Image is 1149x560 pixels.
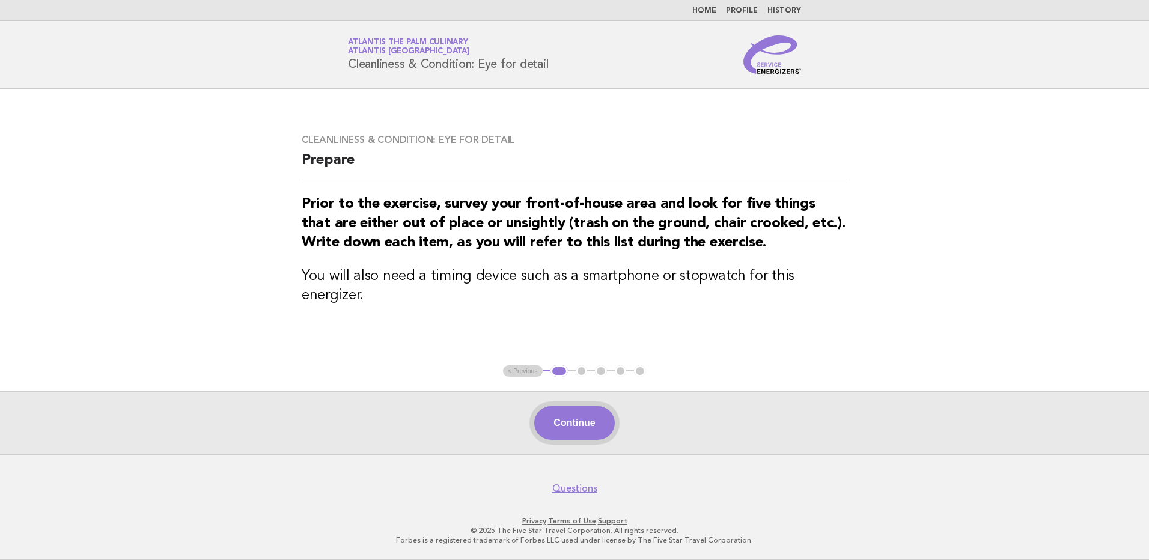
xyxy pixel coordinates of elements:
a: Home [692,7,716,14]
h3: Cleanliness & Condition: Eye for detail [302,134,847,146]
a: Support [598,517,627,525]
button: 1 [550,365,568,377]
h2: Prepare [302,151,847,180]
button: Continue [534,406,614,440]
strong: Prior to the exercise, survey your front-of-house area and look for five things that are either o... [302,197,846,250]
img: Service Energizers [743,35,801,74]
a: Atlantis The Palm CulinaryAtlantis [GEOGRAPHIC_DATA] [348,38,469,55]
a: Profile [726,7,758,14]
p: © 2025 The Five Star Travel Corporation. All rights reserved. [207,526,942,535]
a: Terms of Use [548,517,596,525]
a: Privacy [522,517,546,525]
a: History [767,7,801,14]
p: · · [207,516,942,526]
span: Atlantis [GEOGRAPHIC_DATA] [348,48,469,56]
a: Questions [552,482,597,495]
h1: Cleanliness & Condition: Eye for detail [348,39,548,70]
p: Forbes is a registered trademark of Forbes LLC used under license by The Five Star Travel Corpora... [207,535,942,545]
h3: You will also need a timing device such as a smartphone or stopwatch for this energizer. [302,267,847,305]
